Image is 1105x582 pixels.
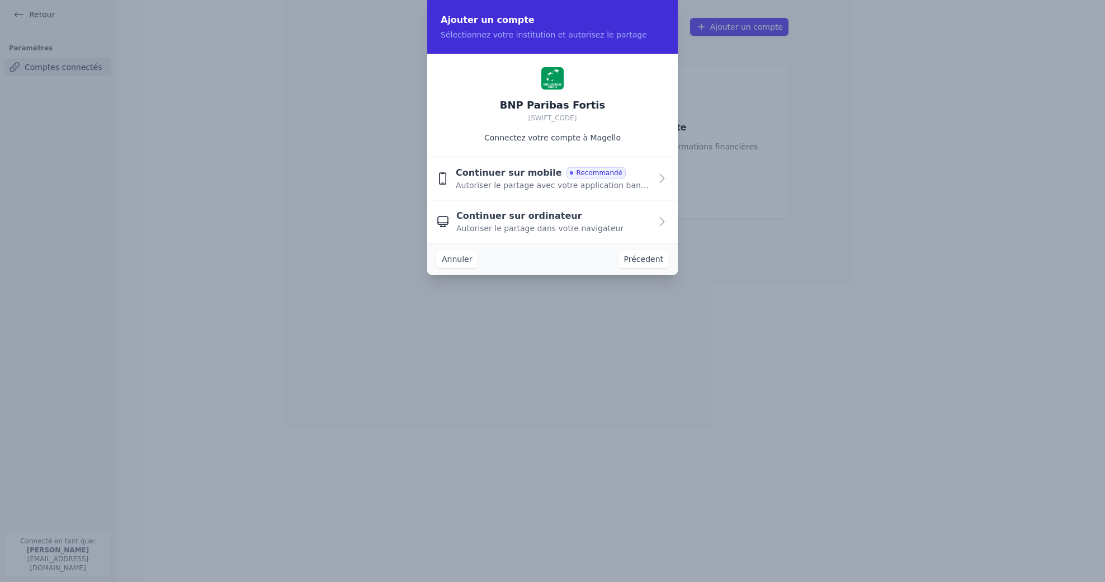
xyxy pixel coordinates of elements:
p: Sélectionnez votre institution et autorisez le partage [441,29,664,40]
button: Précedent [618,250,669,268]
h2: BNP Paribas Fortis [500,98,605,112]
p: Connectez votre compte à Magello [484,132,621,143]
span: Autoriser le partage dans votre navigateur [456,223,624,234]
span: Autoriser le partage avec votre application bancaire [456,180,651,191]
h2: Ajouter un compte [441,13,664,27]
button: Continuer sur ordinateur Autoriser le partage dans votre navigateur [427,200,678,243]
span: [SWIFT_CODE] [528,114,577,122]
button: Annuler [436,250,478,268]
button: Continuer sur mobile Recommandé Autoriser le partage avec votre application bancaire [427,157,678,200]
img: BNP Paribas Fortis [541,67,564,90]
span: Continuer sur mobile [456,166,562,180]
span: Continuer sur ordinateur [456,209,582,223]
span: Recommandé [566,167,626,179]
